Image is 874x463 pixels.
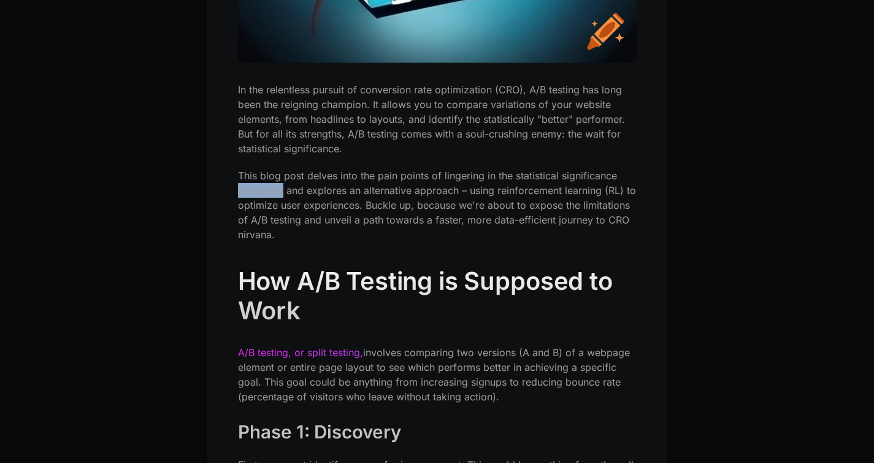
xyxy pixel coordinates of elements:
p: involves comparing two versions (A and B) of a webpage element or entire page layout to see which... [238,345,637,404]
h2: How A/B Testing is Supposed to Work [238,267,637,330]
a: A/B testing, or split testing, [238,346,363,359]
p: This blog post delves into the pain points of lingering in the statistical significance purgatory... [238,168,637,242]
p: In the relentless pursuit of conversion rate optimization (CRO), A/B testing has long been the re... [238,82,637,156]
h3: Phase 1: Discovery [238,419,637,448]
